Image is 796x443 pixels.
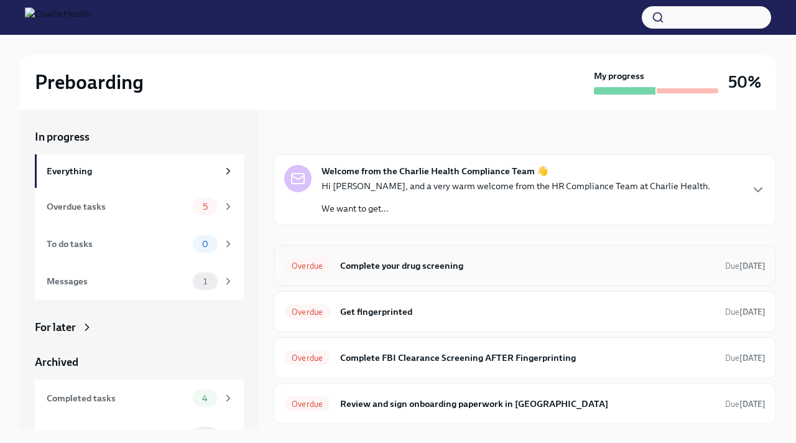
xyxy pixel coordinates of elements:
a: For later [35,320,244,335]
a: OverdueComplete FBI Clearance Screening AFTER FingerprintingDue[DATE] [284,348,766,368]
div: To do tasks [47,237,188,251]
span: August 5th, 2025 09:00 [725,260,766,272]
a: Everything [35,154,244,188]
span: Overdue [284,399,330,409]
a: To do tasks0 [35,225,244,263]
span: Due [725,261,766,271]
div: Everything [47,164,218,178]
div: Messages [47,274,188,288]
a: Overdue tasks5 [35,188,244,225]
span: 1 [196,277,215,286]
h2: Preboarding [35,70,144,95]
span: August 5th, 2025 09:00 [725,306,766,318]
strong: [DATE] [739,353,766,363]
h6: Get fingerprinted [340,305,715,319]
strong: Welcome from the Charlie Health Compliance Team 👋 [322,165,548,177]
span: Due [725,307,766,317]
div: In progress [274,129,328,144]
h6: Review and sign onboarding paperwork in [GEOGRAPHIC_DATA] [340,397,715,411]
span: Overdue [284,261,330,271]
span: 4 [195,394,215,403]
span: Overdue [284,353,330,363]
a: OverdueComplete your drug screeningDue[DATE] [284,256,766,276]
span: 0 [195,240,216,249]
h6: Complete your drug screening [340,259,715,273]
span: Overdue [284,307,330,317]
a: Archived [35,355,244,370]
strong: [DATE] [739,399,766,409]
a: In progress [35,129,244,144]
strong: My progress [594,70,644,82]
div: For later [35,320,76,335]
h3: 50% [728,71,761,93]
span: Due [725,353,766,363]
span: August 8th, 2025 09:00 [725,398,766,410]
a: Completed tasks4 [35,380,244,417]
a: Messages1 [35,263,244,300]
div: Completed tasks [47,391,188,405]
div: Optional tasks [47,429,188,442]
strong: [DATE] [739,307,766,317]
strong: [DATE] [739,261,766,271]
div: Overdue tasks [47,200,188,213]
img: CharlieHealth [25,7,91,27]
a: OverdueGet fingerprintedDue[DATE] [284,302,766,322]
span: August 8th, 2025 09:00 [725,352,766,364]
span: Due [725,399,766,409]
p: We want to get... [322,202,710,215]
p: Hi [PERSON_NAME], and a very warm welcome from the HR Compliance Team at Charlie Health. [322,180,710,192]
h6: Complete FBI Clearance Screening AFTER Fingerprinting [340,351,715,365]
span: 5 [195,202,215,212]
a: OverdueReview and sign onboarding paperwork in [GEOGRAPHIC_DATA]Due[DATE] [284,394,766,414]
